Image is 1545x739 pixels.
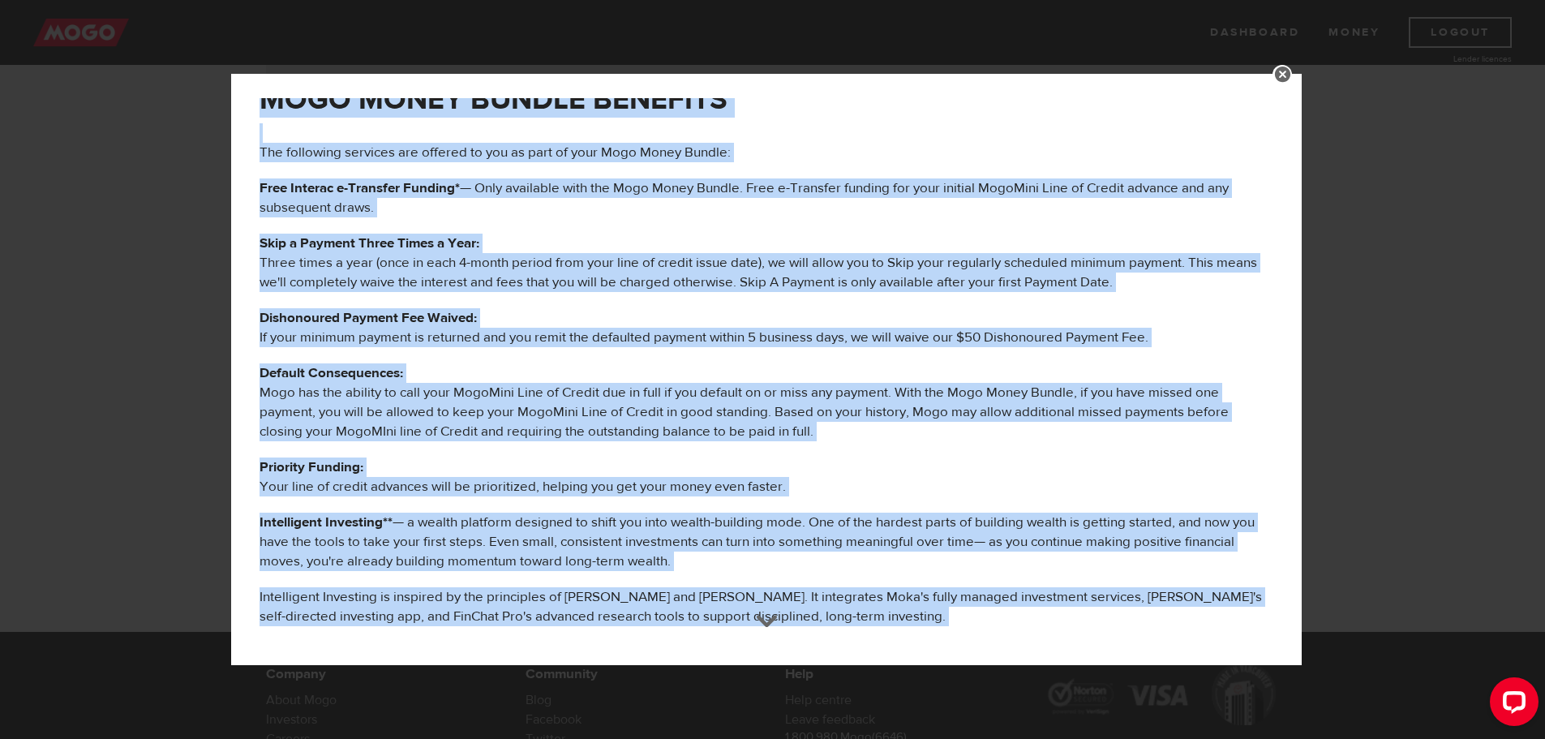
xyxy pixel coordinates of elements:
p: If your minimum payment is returned and you remit the defaulted payment within 5 business days, w... [260,308,1273,347]
p: Mogo has the ability to call your MogoMini Line of Credit due in full if you default on or miss a... [260,363,1273,441]
p: Your line of credit advances will be prioritized, helping you get your money even faster. [260,458,1273,496]
p: The following services are offered to you as part of your Mogo Money Bundle: [260,143,1273,162]
b: Dishonoured Payment Fee Waived: [260,309,477,327]
p: — Only available with the Mogo Money Bundle. Free e-Transfer funding for your initial MogoMini Li... [260,178,1273,217]
b: Free Interac e-Transfer Funding* [260,179,460,197]
iframe: LiveChat chat widget [1477,671,1545,739]
h2: MOGO MONEY BUNDLE BENEFITS [260,83,1273,117]
b: Intelligent Investing** [260,513,393,531]
b: Skip a Payment Three Times a Year: [260,234,479,252]
p: Three times a year (once in each 4-month period from your line of credit issue date), we will all... [260,234,1273,292]
b: Priority Funding: [260,458,363,476]
p: — a wealth platform designed to shift you into wealth-building mode. One of the hardest parts of ... [260,513,1273,571]
b: Default Consequences: [260,364,403,382]
p: Intelligent Investing is inspired by the principles of [PERSON_NAME] and [PERSON_NAME]. It integr... [260,587,1273,626]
